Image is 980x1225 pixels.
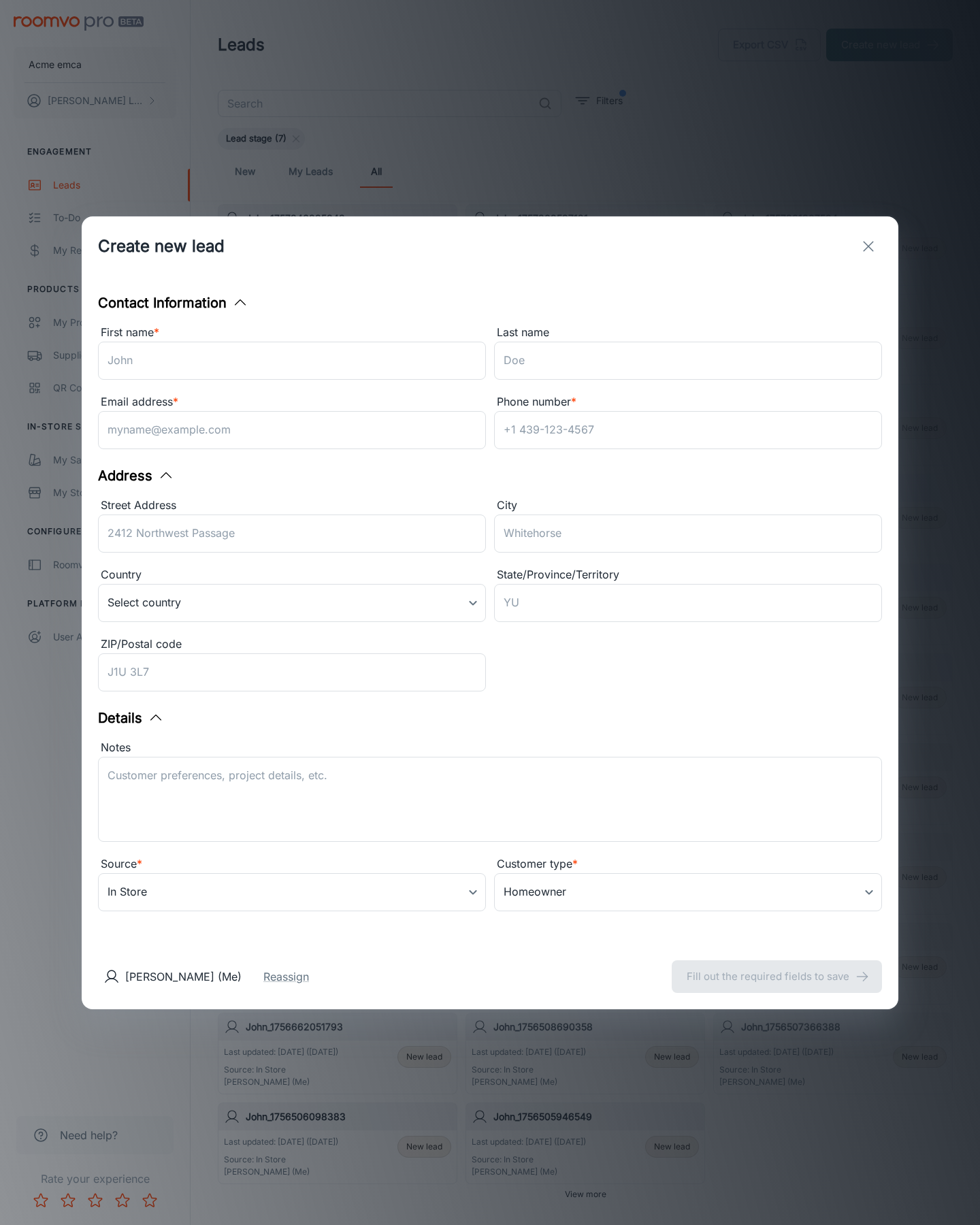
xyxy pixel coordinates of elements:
input: John [98,342,486,380]
div: Phone number [494,393,882,411]
div: Select country [98,584,486,622]
input: +1 439-123-4567 [494,411,882,449]
div: Street Address [98,497,486,514]
div: First name [98,324,486,342]
div: Source [98,855,486,873]
input: myname@example.com [98,411,486,449]
div: Homeowner [494,873,882,911]
button: Details [98,708,164,728]
div: City [494,497,882,514]
div: Last name [494,324,882,342]
div: In Store [98,873,486,911]
div: State/Province/Territory [494,566,882,584]
div: ZIP/Postal code [98,636,486,653]
input: YU [494,584,882,622]
input: J1U 3L7 [98,653,486,691]
button: Contact Information [98,293,248,313]
button: exit [855,233,882,260]
input: 2412 Northwest Passage [98,514,486,553]
div: Country [98,566,486,584]
div: Email address [98,393,486,411]
p: [PERSON_NAME] (Me) [125,968,242,985]
input: Doe [494,342,882,380]
button: Reassign [263,968,309,985]
button: Address [98,465,174,486]
h1: Create new lead [98,234,225,259]
div: Notes [98,739,882,757]
div: Customer type [494,855,882,873]
input: Whitehorse [494,514,882,553]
